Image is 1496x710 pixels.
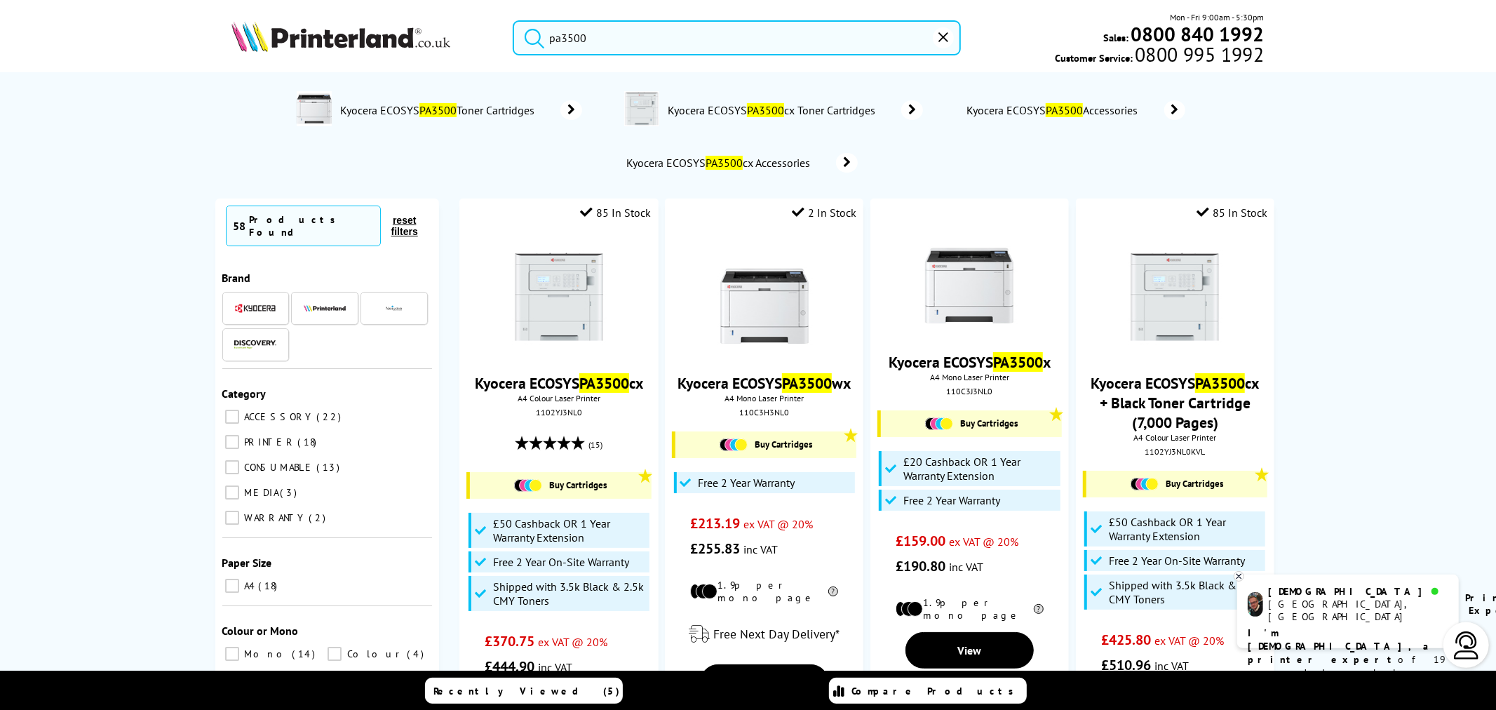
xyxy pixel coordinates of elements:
[949,560,983,574] span: inc VAT
[925,417,953,430] img: Cartridges
[538,635,607,649] span: ex VAT @ 20%
[700,664,829,701] a: View
[1129,27,1265,41] a: 0800 840 1992
[234,219,246,233] span: 58
[425,678,623,704] a: Recently Viewed (5)
[903,493,1000,507] span: Free 2 Year Warranty
[1109,554,1245,568] span: Free 2 Year On-Site Warranty
[493,555,629,569] span: Free 2 Year On-Site Warranty
[1195,373,1245,393] mark: PA3500
[917,223,1022,328] img: kyocera-pa3500x-front-small.jpg
[588,431,602,458] span: (15)
[896,532,945,550] span: £159.00
[241,580,257,592] span: A4
[965,100,1185,120] a: Kyocera ECOSYSPA3500Accessories
[905,632,1035,669] a: View
[1154,634,1224,648] span: ex VAT @ 20%
[339,91,582,129] a: Kyocera ECOSYSPA3500Toner Cartridges
[690,514,740,532] span: £213.19
[699,476,795,490] span: Free 2 Year Warranty
[1101,631,1151,649] span: £425.80
[309,511,330,524] span: 2
[477,479,644,492] a: Buy Cartridges
[1248,627,1433,666] b: I'm [DEMOGRAPHIC_DATA], a printer expert
[506,244,612,349] img: Kyocera-ECOSYS-PA3500cx-Front-Small.jpg
[889,352,1051,372] a: Kyocera ECOSYSPA3500x
[1109,515,1262,543] span: £50 Cashback OR 1 Year Warranty Extension
[514,479,542,492] img: Cartridges
[782,373,832,393] mark: PA3500
[993,352,1043,372] mark: PA3500
[549,479,607,491] span: Buy Cartridges
[1197,206,1267,220] div: 85 In Stock
[234,303,276,314] img: Kyocera
[888,417,1055,430] a: Buy Cartridges
[298,436,321,448] span: 18
[1083,432,1267,443] span: A4 Colour Laser Printer
[344,648,405,660] span: Colour
[339,103,539,117] span: Kyocera ECOSYS Toner Cartridges
[222,624,299,638] span: Colour or Mono
[672,615,856,654] div: modal_delivery
[1131,478,1159,490] img: Cartridges
[419,103,457,117] mark: PA3500
[241,436,297,448] span: PRINTER
[493,516,646,544] span: £50 Cashback OR 1 Year Warranty Extension
[250,213,373,239] div: Products Found
[241,461,316,474] span: CONSUMABLE
[222,556,272,570] span: Paper Size
[896,557,945,575] span: £190.80
[960,417,1018,429] span: Buy Cartridges
[706,156,743,170] mark: PA3500
[241,486,279,499] span: MEDIA
[1131,21,1265,47] b: 0800 840 1992
[666,103,880,117] span: Kyocera ECOSYS cx Toner Cartridges
[1101,656,1151,674] span: £510.96
[1171,11,1265,24] span: Mon - Fri 9:00am - 5:30pm
[466,393,651,403] span: A4 Colour Laser Printer
[222,387,267,401] span: Category
[682,438,849,451] a: Buy Cartridges
[485,632,534,650] span: £370.75
[317,410,345,423] span: 22
[513,20,961,55] input: Search product or brand
[1055,48,1264,65] span: Customer Service:
[538,660,572,674] span: inc VAT
[877,372,1062,382] span: A4 Mono Laser Printer
[965,103,1143,117] span: Kyocera ECOSYS Accessories
[241,511,308,524] span: WARRANTY
[1269,598,1448,623] div: [GEOGRAPHIC_DATA], [GEOGRAPHIC_DATA]
[241,410,316,423] span: ACCESSORY
[241,648,291,660] span: Mono
[222,271,251,285] span: Brand
[625,156,816,170] span: Kyocera ECOSYS cx Accessories
[259,580,281,592] span: 18
[225,511,239,525] input: WARRANTY 2
[225,435,239,449] input: PRINTER 18
[792,206,856,220] div: 2 In Stock
[690,540,740,558] span: £255.83
[225,460,239,474] input: CONSUMABLE 13
[1248,627,1448,706] p: of 19 years! I can help you choose the right product
[434,685,621,697] span: Recently Viewed (5)
[903,455,1056,483] span: £20 Cashback OR 1 Year Warranty Extension
[625,153,858,173] a: Kyocera ECOSYSPA3500cx Accessories
[690,579,838,604] li: 1.9p per mono page
[225,410,239,424] input: ACCESSORY 22
[304,304,346,312] img: Printerland
[231,21,494,55] a: Printerland Logo
[712,244,817,349] img: kyocera-pa3500wx-front-small.jpg
[1133,48,1264,61] span: 0800 995 1992
[579,373,629,393] mark: PA3500
[485,657,534,676] span: £444.90
[281,486,301,499] span: 3
[957,643,981,657] span: View
[624,91,659,126] img: 1102YJ3NL0-deptimage.jpg
[666,91,923,129] a: Kyocera ECOSYSPA3500cx Toner Cartridges
[1109,578,1262,606] span: Shipped with 3.5k Black & 2.5k CMY Toners
[1091,373,1259,432] a: Kyocera ECOSYSPA3500cx + Black Toner Cartridge (7,000 Pages)
[470,407,647,417] div: 1102YJ3NL0
[1269,585,1448,598] div: [DEMOGRAPHIC_DATA]
[1046,103,1083,117] mark: PA3500
[755,438,812,450] span: Buy Cartridges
